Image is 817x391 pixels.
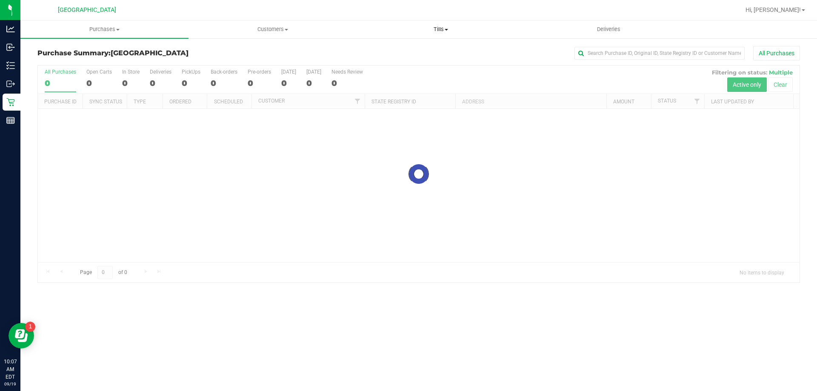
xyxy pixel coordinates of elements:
inline-svg: Outbound [6,80,15,88]
h3: Purchase Summary: [37,49,291,57]
a: Deliveries [525,20,693,38]
a: Purchases [20,20,189,38]
inline-svg: Analytics [6,25,15,33]
span: Purchases [20,26,189,33]
p: 09/19 [4,381,17,387]
a: Customers [189,20,357,38]
inline-svg: Reports [6,116,15,125]
a: Tills [357,20,525,38]
iframe: Resource center unread badge [25,322,35,332]
p: 10:07 AM EDT [4,358,17,381]
inline-svg: Retail [6,98,15,106]
span: Tills [357,26,524,33]
span: [GEOGRAPHIC_DATA] [111,49,189,57]
iframe: Resource center [9,323,34,348]
span: [GEOGRAPHIC_DATA] [58,6,116,14]
span: Deliveries [586,26,632,33]
inline-svg: Inbound [6,43,15,51]
span: Customers [189,26,356,33]
button: All Purchases [753,46,800,60]
inline-svg: Inventory [6,61,15,70]
input: Search Purchase ID, Original ID, State Registry ID or Customer Name... [574,47,745,60]
span: Hi, [PERSON_NAME]! [746,6,801,13]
